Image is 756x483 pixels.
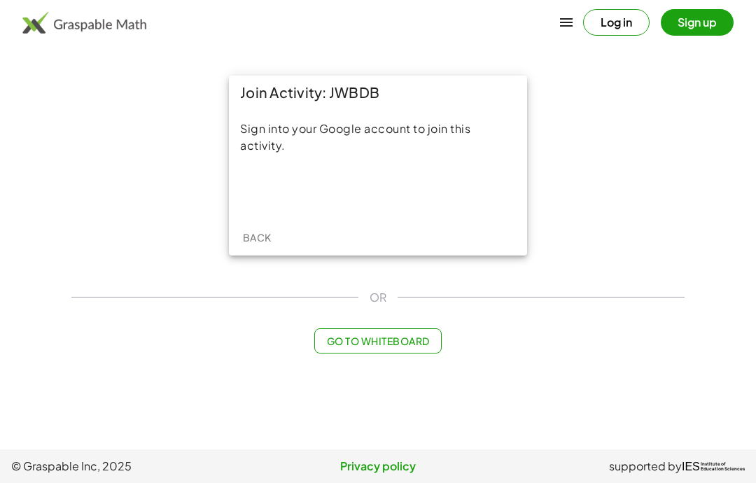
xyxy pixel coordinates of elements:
iframe: Botón de Acceder con Google [304,175,452,206]
span: supported by [609,458,682,475]
div: Sign into your Google account to join this activity. [240,120,516,154]
button: Log in [583,9,650,36]
span: Go to Whiteboard [326,335,429,347]
a: IESInstitute ofEducation Sciences [682,458,745,475]
button: Sign up [661,9,734,36]
button: Go to Whiteboard [314,328,441,353]
span: IES [682,460,700,473]
a: Privacy policy [255,458,500,475]
span: Institute of Education Sciences [701,462,745,472]
span: © Graspable Inc, 2025 [11,458,255,475]
div: Acceder con Google. Se abre en una pestaña nueva [311,175,445,206]
span: OR [370,289,386,306]
button: Back [234,225,279,250]
iframe: Diálogo de Acceder con Google [468,14,742,226]
span: Back [242,231,271,244]
div: Join Activity: JWBDB [229,76,527,109]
